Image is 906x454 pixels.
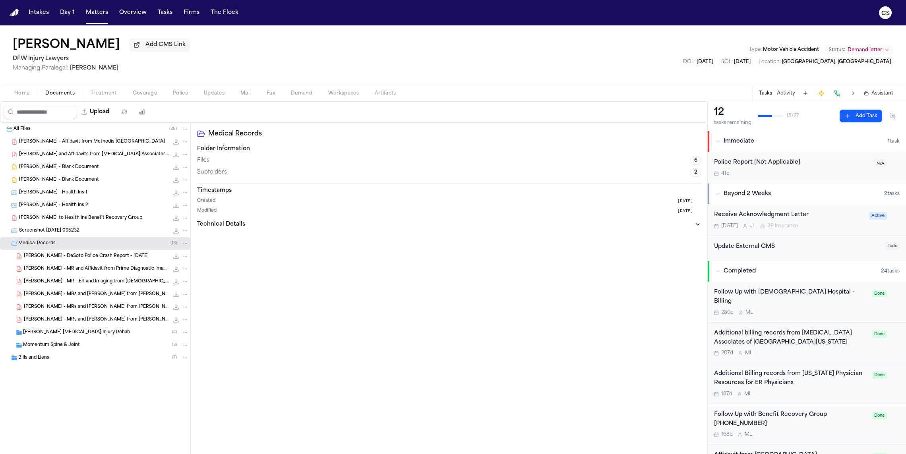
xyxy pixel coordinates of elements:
[881,268,900,274] span: 24 task s
[734,60,751,64] span: [DATE]
[714,158,869,167] div: Police Report [Not Applicable]
[197,220,245,228] h3: Technical Details
[155,6,176,20] button: Tasks
[14,90,29,97] span: Home
[172,138,180,146] button: Download P. Mora - Affidavit from Methodis Dallas Medical Center
[750,223,755,229] span: J L
[708,282,906,323] div: Open task: Follow Up with Methodist Hospital - Billing
[45,90,75,97] span: Documents
[19,164,99,171] span: [PERSON_NAME] - Blank Document
[83,6,111,20] button: Matters
[172,278,180,286] button: Download P. Mora - MR - ER and Imaging from Methodist Health System - 11.15.24 to 11.22.24
[172,163,180,171] button: Download P. Mora - Blank Document
[13,38,120,52] h1: [PERSON_NAME]
[708,363,906,404] div: Open task: Additional Billing records from Texas Physician Resources for ER Physicians
[19,215,142,222] span: [PERSON_NAME] to Health Ins Benefit Recovery Group
[759,60,781,64] span: Location :
[888,138,900,145] span: 1 task
[677,208,701,214] button: [DATE]
[24,266,169,272] span: [PERSON_NAME] - MR and Affidavit from Prime Diagnostic Imaging - [DATE]
[172,201,180,209] button: Download P. Mora - Health Ins 2
[91,90,117,97] span: Treatment
[756,58,893,66] button: Edit Location: Desoto, TX
[677,198,693,205] span: [DATE]
[677,198,701,205] button: [DATE]
[677,208,693,214] span: [DATE]
[825,45,893,55] button: Change status from Demand letter
[872,371,887,379] span: Done
[145,41,186,49] span: Add CMS Link
[173,90,188,97] span: Police
[884,191,900,197] span: 2 task s
[267,90,275,97] span: Fax
[767,223,798,229] span: 3P Insurance
[208,129,701,139] h2: Medical Records
[180,6,203,20] a: Firms
[800,88,811,99] button: Add Task
[19,189,87,196] span: [PERSON_NAME] - Health Ins 1
[714,242,881,251] div: Update External CMS
[19,139,165,145] span: [PERSON_NAME] - Affidavit from Methodis [GEOGRAPHIC_DATA]
[13,54,190,64] h2: DFW Injury Lawyers
[23,342,80,349] span: Momentum Spine & Joint
[172,303,180,311] button: Download P. Mora - MRs and Bills from Grennan Chiropractic, Methodist Dallas, PRiME Imaging, Mome...
[745,431,752,438] span: M L
[197,220,701,228] button: Technical Details
[714,106,751,119] div: 12
[19,202,88,209] span: [PERSON_NAME] - Health Ins 2
[197,198,215,205] span: Created
[133,90,157,97] span: Coverage
[70,65,118,71] span: [PERSON_NAME]
[747,46,821,54] button: Edit Type: Motor Vehicle Accident
[721,223,738,229] span: [DATE]
[172,176,180,184] button: Download P. Mora - Blank Document
[759,90,772,97] button: Tasks
[197,145,701,153] h3: Folder Information
[829,47,845,53] span: Status:
[724,267,756,275] span: Completed
[170,241,177,245] span: ( 13 )
[871,90,893,97] span: Assistant
[197,168,227,176] span: Subfolders
[691,156,701,165] span: 6
[25,6,52,20] button: Intakes
[872,290,887,298] span: Done
[872,412,887,419] span: Done
[375,90,396,97] span: Artifacts
[18,240,56,247] span: Medical Records
[130,39,190,51] button: Add CMS Link
[763,47,819,52] span: Motor Vehicle Accident
[708,236,906,261] div: Open task: Update External CMS
[197,208,217,214] span: Modified
[683,60,695,64] span: DOL :
[19,228,79,234] span: Screenshot [DATE] 095232
[714,120,751,126] div: tasks remaining
[721,170,730,177] span: 41d
[291,90,312,97] span: Demand
[328,90,359,97] span: Workspaces
[714,211,864,220] div: Receive Acknowledgment Letter
[708,152,906,183] div: Open task: Police Report [Not Applicable]
[10,9,19,17] a: Home
[745,309,753,316] span: M L
[197,187,701,195] h3: Timestamps
[714,410,867,429] div: Follow Up with Benefit Recovery Group [PHONE_NUMBER]
[869,212,887,220] span: Active
[719,58,753,66] button: Edit SOL: 2026-11-15
[874,160,887,168] span: N/A
[863,90,893,97] button: Assistant
[24,253,149,260] span: [PERSON_NAME] - DeSoto Police Crash Report - [DATE]
[172,343,177,347] span: ( 3 )
[24,304,169,311] span: [PERSON_NAME] - MRs and [PERSON_NAME] from [PERSON_NAME] [MEDICAL_DATA], Methodist Dallas, PRiME ...
[708,204,906,236] div: Open task: Receive Acknowledgment Letter
[714,329,867,347] div: Additional billing records from [MEDICAL_DATA] Associates of [GEOGRAPHIC_DATA][US_STATE]
[207,6,242,20] button: The Flock
[172,252,180,260] button: Download P. Mora - DeSoto Police Crash Report - 11.15.24
[13,38,120,52] button: Edit matter name
[697,60,713,64] span: [DATE]
[708,323,906,363] div: Open task: Additional billing records from Radiology Associates of North Texas
[4,105,77,119] input: Search files
[708,261,906,282] button: Completed24tasks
